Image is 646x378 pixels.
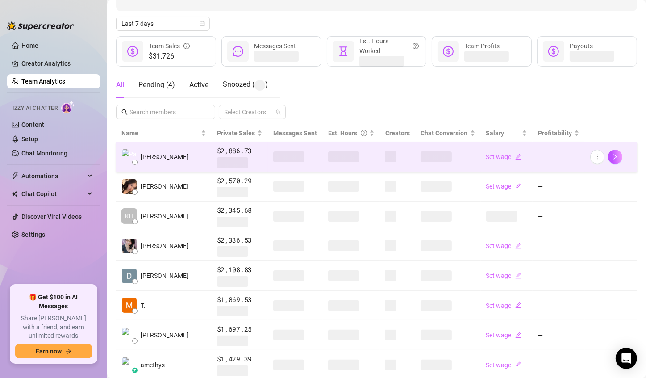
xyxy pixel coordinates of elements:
[122,269,137,283] img: Dale Jacolba
[486,332,521,339] a: Set wageedit
[570,42,593,50] span: Payouts
[21,121,44,128] a: Content
[121,128,199,138] span: Name
[21,42,38,49] a: Home
[189,80,208,89] span: Active
[21,169,85,183] span: Automations
[141,211,188,221] span: [PERSON_NAME]
[533,291,585,321] td: —
[486,153,521,160] a: Set wageedit
[533,172,585,202] td: —
[122,179,137,194] img: Joyce Valerio
[515,183,521,189] span: edit
[21,213,82,220] a: Discover Viral Videos
[141,152,188,162] span: [PERSON_NAME]
[200,21,205,26] span: calendar
[217,294,263,305] span: $1,869.53
[217,354,263,365] span: $1,429.39
[616,348,637,369] div: Open Intercom Messenger
[12,172,19,180] span: thunderbolt
[217,205,263,216] span: $2,345.68
[21,150,67,157] a: Chat Monitoring
[21,135,38,143] a: Setup
[61,101,75,113] img: AI Chatter
[21,187,85,201] span: Chat Copilot
[223,80,268,88] span: Snoozed ( )
[515,243,521,249] span: edit
[121,109,128,115] span: search
[217,130,255,137] span: Private Sales
[15,344,92,358] button: Earn nowarrow-right
[359,36,419,56] div: Est. Hours Worked
[122,149,137,164] img: Paul James Sori…
[254,42,296,50] span: Messages Sent
[13,104,58,113] span: Izzy AI Chatter
[548,46,559,57] span: dollar-circle
[132,368,138,373] div: z
[122,298,137,313] img: Trixia Sy
[273,130,317,137] span: Messages Sent
[533,142,585,172] td: —
[515,302,521,308] span: edit
[21,231,45,238] a: Settings
[421,130,467,137] span: Chat Conversion
[486,361,521,369] a: Set wageedit
[515,154,521,160] span: edit
[533,231,585,261] td: —
[12,191,17,197] img: Chat Copilot
[129,107,203,117] input: Search members
[7,21,74,30] img: logo-BBDzfeDw.svg
[533,261,585,291] td: —
[125,211,133,221] span: KH
[141,330,188,340] span: [PERSON_NAME]
[36,348,62,355] span: Earn now
[217,324,263,335] span: $1,697.25
[515,273,521,279] span: edit
[515,332,521,338] span: edit
[338,46,349,57] span: hourglass
[486,130,504,137] span: Salary
[515,361,521,368] span: edit
[612,154,618,160] span: right
[486,272,521,279] a: Set wageedit
[122,357,137,372] img: amethys
[138,80,175,90] div: Pending ( 4 )
[464,42,500,50] span: Team Profits
[122,328,137,343] img: Chris
[141,181,188,191] span: [PERSON_NAME]
[65,348,71,354] span: arrow-right
[217,146,263,156] span: $2,886.73
[538,130,572,137] span: Profitability
[380,125,416,142] th: Creators
[594,154,600,160] span: more
[443,46,454,57] span: dollar-circle
[413,36,419,56] span: question-circle
[486,302,521,309] a: Set wageedit
[486,242,521,249] a: Set wageedit
[122,239,137,253] img: Shahani Villare…
[141,241,188,251] span: [PERSON_NAME]
[361,128,367,138] span: question-circle
[21,56,93,71] a: Creator Analytics
[486,183,521,190] a: Set wageedit
[127,46,138,57] span: dollar-circle
[217,235,263,246] span: $2,336.53
[15,293,92,311] span: 🎁 Get $100 in AI Messages
[121,17,204,30] span: Last 7 days
[533,320,585,350] td: —
[116,125,212,142] th: Name
[141,271,188,281] span: [PERSON_NAME]
[149,41,190,51] div: Team Sales
[328,128,367,138] div: Est. Hours
[149,51,190,62] span: $31,726
[141,301,146,311] span: T.
[183,41,190,51] span: info-circle
[233,46,243,57] span: message
[217,176,263,186] span: $2,570.29
[15,314,92,340] span: Share [PERSON_NAME] with a friend, and earn unlimited rewards
[116,80,124,90] div: All
[533,202,585,231] td: —
[217,265,263,275] span: $2,108.83
[21,78,65,85] a: Team Analytics
[141,360,165,370] span: amethys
